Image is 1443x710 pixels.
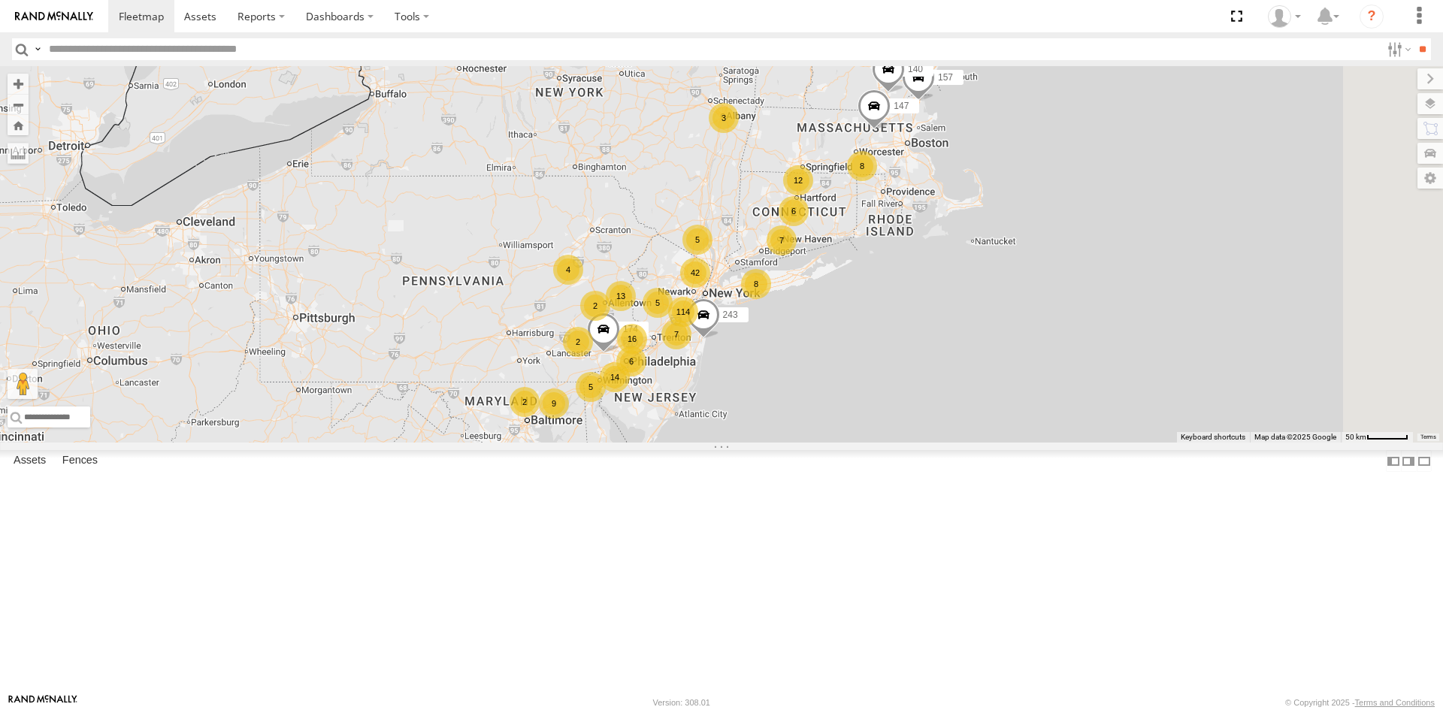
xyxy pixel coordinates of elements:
div: 16 [617,324,647,354]
div: 3 [709,103,739,133]
a: Terms and Conditions [1355,698,1435,707]
div: © Copyright 2025 - [1285,698,1435,707]
span: Map data ©2025 Google [1254,433,1336,441]
label: Dock Summary Table to the Left [1386,450,1401,472]
button: Zoom in [8,74,29,94]
a: Terms (opens in new tab) [1420,434,1436,440]
div: 14 [600,362,630,392]
span: 140 [908,63,923,74]
div: 5 [682,225,712,255]
div: 114 [668,297,698,327]
label: Map Settings [1417,168,1443,189]
img: rand-logo.svg [15,11,93,22]
label: Assets [6,451,53,472]
div: 2 [510,387,540,417]
label: Fences [55,451,105,472]
div: 5 [643,288,673,318]
div: 5 [576,372,606,402]
div: Stephanie Tidaback [1263,5,1306,28]
label: Hide Summary Table [1417,450,1432,472]
div: 6 [616,346,646,376]
label: Dock Summary Table to the Right [1401,450,1416,472]
div: 7 [767,225,797,255]
label: Search Query [32,38,44,60]
button: Zoom out [8,94,29,115]
i: ? [1360,5,1384,29]
div: 13 [606,281,636,311]
div: 42 [680,258,710,288]
button: Zoom Home [8,115,29,135]
div: 7 [661,319,691,349]
div: Version: 308.01 [653,698,710,707]
label: Search Filter Options [1381,38,1414,60]
span: 50 km [1345,433,1366,441]
div: 12 [783,165,813,195]
button: Drag Pegman onto the map to open Street View [8,369,38,399]
span: 147 [894,101,909,111]
div: 9 [539,388,569,418]
div: 2 [563,327,593,357]
span: 157 [938,72,953,83]
span: 243 [723,310,738,320]
div: 8 [741,269,771,299]
div: 8 [847,151,877,181]
button: Map Scale: 50 km per 52 pixels [1341,432,1413,443]
a: Visit our Website [8,695,77,710]
div: 2 [580,291,610,321]
button: Keyboard shortcuts [1181,432,1245,443]
label: Measure [8,143,29,164]
div: 4 [553,255,583,285]
div: 6 [779,196,809,226]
